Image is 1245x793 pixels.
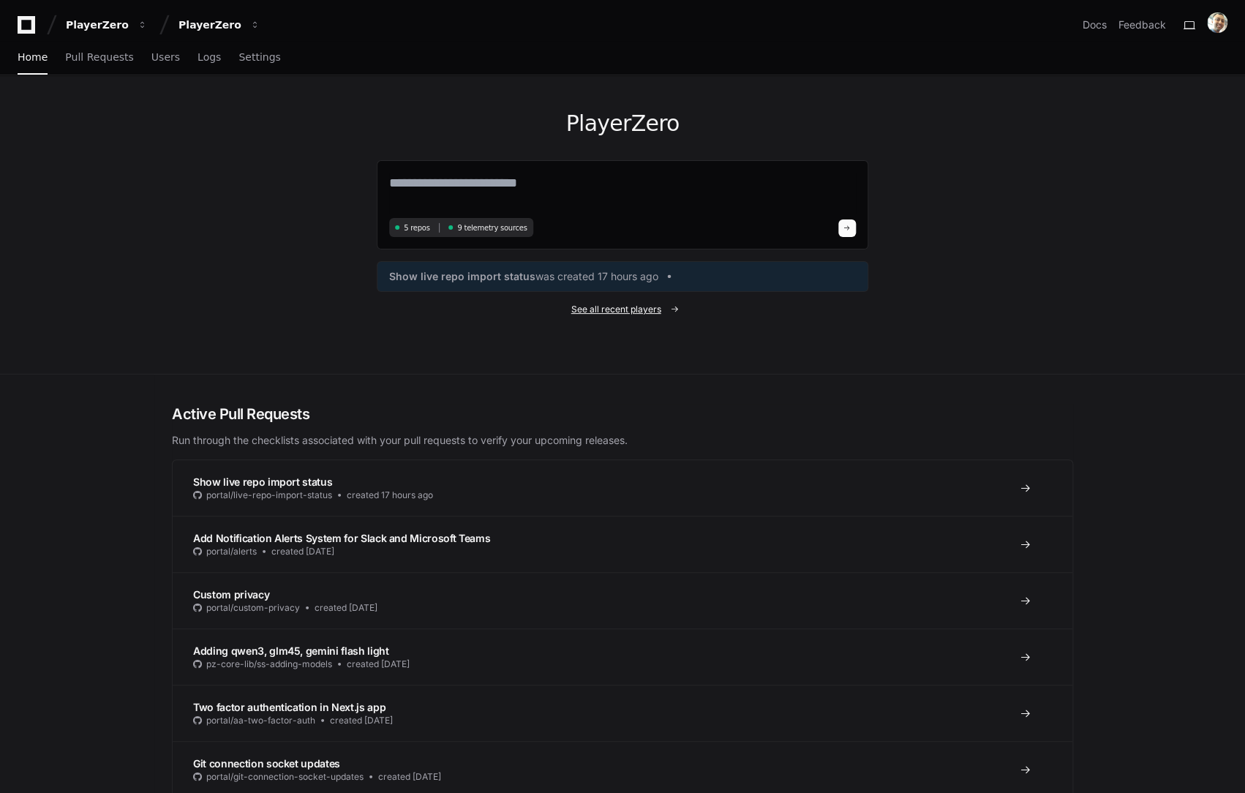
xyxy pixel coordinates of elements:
span: created 17 hours ago [347,489,433,501]
button: PlayerZero [173,12,266,38]
img: avatar [1207,12,1227,33]
a: Adding qwen3, glm45, gemini flash lightpz-core-lib/ss-adding-modelscreated [DATE] [173,628,1072,685]
span: created [DATE] [315,602,377,614]
a: Two factor authentication in Next.js appportal/aa-two-factor-authcreated [DATE] [173,685,1072,741]
span: Add Notification Alerts System for Slack and Microsoft Teams [193,532,490,544]
span: pz-core-lib/ss-adding-models [206,658,332,670]
button: Feedback [1118,18,1166,32]
a: Home [18,41,48,75]
span: created [DATE] [271,546,334,557]
span: created [DATE] [378,771,441,783]
span: was created 17 hours ago [535,269,658,284]
h2: Active Pull Requests [172,404,1073,424]
span: portal/alerts [206,546,257,557]
span: created [DATE] [347,658,410,670]
span: portal/aa-two-factor-auth [206,715,315,726]
span: portal/custom-privacy [206,602,300,614]
a: Add Notification Alerts System for Slack and Microsoft Teamsportal/alertscreated [DATE] [173,516,1072,572]
a: Settings [238,41,280,75]
a: Logs [198,41,221,75]
span: portal/git-connection-socket-updates [206,771,364,783]
span: Git connection socket updates [193,757,340,770]
span: Users [151,53,180,61]
span: Show live repo import status [193,476,332,488]
span: Two factor authentication in Next.js app [193,701,385,713]
span: Show live repo import status [389,269,535,284]
span: 9 telemetry sources [457,222,527,233]
p: Run through the checklists associated with your pull requests to verify your upcoming releases. [172,433,1073,448]
span: See all recent players [571,304,661,315]
a: Show live repo import statusportal/live-repo-import-statuscreated 17 hours ago [173,460,1072,516]
a: Custom privacyportal/custom-privacycreated [DATE] [173,572,1072,628]
button: PlayerZero [60,12,154,38]
span: Settings [238,53,280,61]
div: PlayerZero [178,18,241,32]
h1: PlayerZero [377,110,868,137]
a: See all recent players [377,304,868,315]
span: Custom privacy [193,588,269,601]
div: PlayerZero [66,18,129,32]
span: Pull Requests [65,53,133,61]
span: 5 repos [404,222,430,233]
span: portal/live-repo-import-status [206,489,332,501]
a: Docs [1083,18,1107,32]
span: Logs [198,53,221,61]
span: Adding qwen3, glm45, gemini flash light [193,644,388,657]
a: Users [151,41,180,75]
span: created [DATE] [330,715,393,726]
a: Pull Requests [65,41,133,75]
span: Home [18,53,48,61]
a: Show live repo import statuswas created 17 hours ago [389,269,856,284]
